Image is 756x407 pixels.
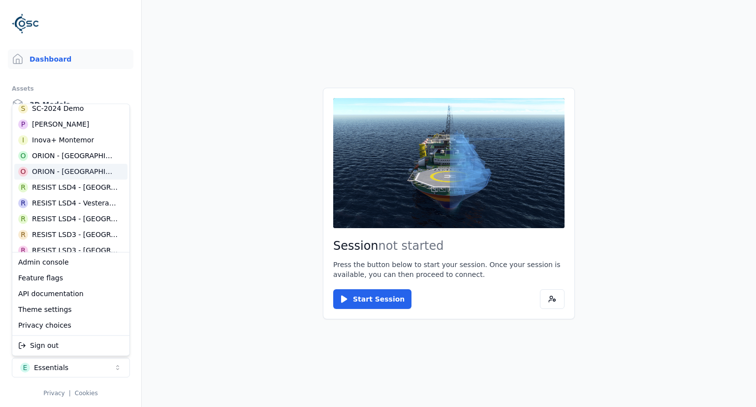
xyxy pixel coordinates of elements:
div: Admin console [14,254,127,270]
div: R [18,214,28,224]
div: Feature flags [14,270,127,286]
div: Suggestions [12,252,129,335]
div: O [18,151,28,161]
div: R [18,198,28,208]
div: SC-2024 Demo [32,103,84,113]
div: RESIST LSD4 - [GEOGRAPHIC_DATA] [32,182,118,192]
div: R [18,245,28,255]
div: RESIST LSD4 - [GEOGRAPHIC_DATA] [32,214,118,224]
div: R [18,230,28,239]
div: Inova+ Montemor [32,135,94,145]
div: S [18,103,28,113]
div: RESIST LSD3 - [GEOGRAPHIC_DATA] [32,245,118,255]
div: ORION - [GEOGRAPHIC_DATA] [32,167,117,176]
div: RESIST LSD4 - Vesteralen [32,198,116,208]
div: Sign out [14,338,127,353]
div: ORION - [GEOGRAPHIC_DATA] [32,151,117,161]
div: RESIST LSD3 - [GEOGRAPHIC_DATA] [32,230,118,239]
div: Suggestions [12,336,129,355]
div: R [18,182,28,192]
div: O [18,167,28,176]
div: I [18,135,28,145]
div: Suggestions [12,104,129,252]
div: P [18,119,28,129]
div: [PERSON_NAME] [32,119,89,129]
div: API documentation [14,286,127,302]
div: Privacy choices [14,317,127,333]
div: Theme settings [14,302,127,317]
